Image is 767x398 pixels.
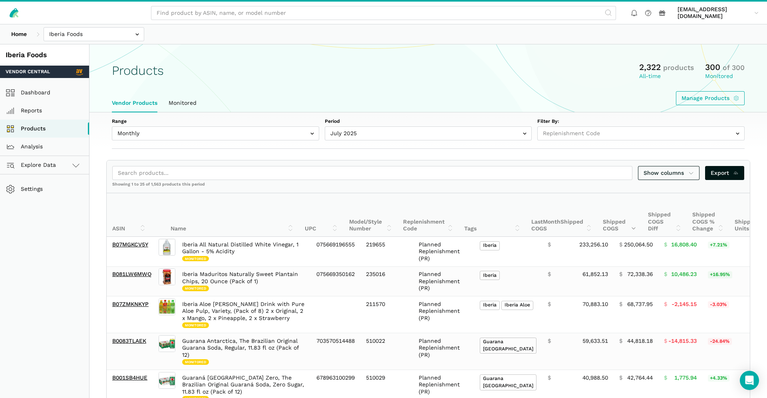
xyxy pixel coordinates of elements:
[112,271,151,277] a: B081LW6MWQ
[177,296,311,333] td: Iberia Aloe [PERSON_NAME] Drink with Pure Aloe Pulp, Variety, (Pack of 8) 2 x Original, 2 x Mango...
[360,237,413,266] td: 219655
[582,338,608,345] span: 59,633.51
[107,193,151,237] th: ASIN: activate to sort column ascending
[619,241,622,248] span: $
[619,301,622,308] span: $
[182,256,209,262] span: Monitored
[112,118,319,125] label: Range
[723,64,745,72] span: of 300
[325,118,532,125] label: Period
[675,4,761,21] a: [EMAIL_ADDRESS][DOMAIN_NAME]
[582,301,608,308] span: 70,883.10
[543,218,560,225] span: Month
[159,335,175,352] img: Guarana Antarctica, The Brazilian Original Guarana Soda, Regular, 11.83 fl oz (Pack of 12)
[182,286,209,291] span: Monitored
[627,271,653,278] span: 72,338.36
[413,296,474,333] td: Planned Replenishment (PR)
[8,160,56,170] span: Explore Data
[537,118,745,125] label: Filter By:
[112,126,319,140] input: Monthly
[112,374,147,381] a: B001SB4HUE
[711,169,739,177] span: Export
[413,237,474,266] td: Planned Replenishment (PR)
[311,237,360,266] td: 075669196555
[397,193,459,237] th: Replenishment Code: activate to sort column ascending
[548,241,551,248] span: $
[708,375,729,382] span: +4.33%
[159,239,175,256] img: Iberia All Natural Distilled White Vinegar, 1 Gallon - 5% Acidity
[106,94,163,112] a: Vendor Products
[112,64,164,78] h1: Products
[708,301,729,308] span: -3.03%
[579,241,608,248] span: 233,256.10
[644,169,694,177] span: Show columns
[459,193,526,237] th: Tags: activate to sort column ascending
[6,68,50,76] span: Vendor Central
[548,338,551,345] span: $
[639,62,661,72] span: 2,322
[299,193,344,237] th: UPC: activate to sort column ascending
[638,166,699,180] a: Show columns
[325,126,532,140] input: July 2025
[413,333,474,370] td: Planned Replenishment (PR)
[708,242,729,249] span: +7.21%
[708,338,732,345] span: -24.84%
[671,241,697,248] span: 16,808.40
[619,374,622,382] span: $
[687,193,729,237] th: Shipped COGS % Change: activate to sort column ascending
[360,266,413,296] td: 235016
[627,338,653,345] span: 44,818.18
[740,371,759,390] div: Open Intercom Messenger
[311,266,360,296] td: 075669350162
[676,91,745,105] a: Manage Products
[163,94,202,112] a: Monitored
[619,271,622,278] span: $
[159,372,175,389] img: Guaraná Antarctica Zero, The Brazilian Original Guaraná Soda, Zero Sugar, 11.83 fl oz (Pack of 12)
[112,166,632,180] input: Search products...
[311,333,360,370] td: 703570514488
[112,301,149,307] a: B07ZMKNKYP
[177,237,311,266] td: Iberia All Natural Distilled White Vinegar, 1 Gallon - 5% Acidity
[151,6,616,20] input: Find product by ASIN, name, or model number
[159,268,175,285] img: Iberia Maduritos Naturally Sweet Plantain Chips, 20 Ounce (Pack of 1)
[674,374,697,382] span: 1,775.94
[627,374,653,382] span: 42,764.44
[480,301,500,310] span: Iberia
[165,193,299,237] th: Name: activate to sort column ascending
[597,193,642,237] th: Shipped COGS: activate to sort column ascending
[107,182,750,193] div: Showing 1 to 25 of 1,563 products this period
[112,338,146,344] a: B0083TLAEK
[705,166,745,180] a: Export
[582,374,608,382] span: 40,988.50
[664,338,667,345] span: $
[627,301,653,308] span: 68,737.95
[360,296,413,333] td: 211570
[6,27,32,41] a: Home
[708,271,732,278] span: +16.95%
[159,298,175,315] img: Iberia Aloe Vera Drink with Pure Aloe Pulp, Variety, (Pack of 8) 2 x Original, 2 x Mango, 2 x Pin...
[182,359,209,365] span: Monitored
[663,64,694,72] span: products
[548,374,551,382] span: $
[705,62,720,72] span: 300
[705,73,745,80] div: Monitored
[582,271,608,278] span: 61,852.13
[619,338,622,345] span: $
[624,241,653,248] span: 250,064.50
[664,374,667,382] span: $
[639,73,694,80] div: All-time
[678,6,751,20] span: [EMAIL_ADDRESS][DOMAIN_NAME]
[6,50,83,60] div: Iberia Foods
[480,271,500,280] span: Iberia
[668,338,697,345] span: -14,815.33
[480,374,537,391] span: Guarana [GEOGRAPHIC_DATA]
[177,333,311,370] td: Guarana Antarctica, The Brazilian Original Guarana Soda, Regular, 11.83 fl oz (Pack of 12)
[672,301,697,308] span: -2,145.15
[344,193,398,237] th: Model/Style Number: activate to sort column ascending
[44,27,144,41] input: Iberia Foods
[548,301,551,308] span: $
[480,241,500,250] span: Iberia
[537,126,745,140] input: Replenishment Code
[664,271,667,278] span: $
[480,338,537,354] span: Guarana [GEOGRAPHIC_DATA]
